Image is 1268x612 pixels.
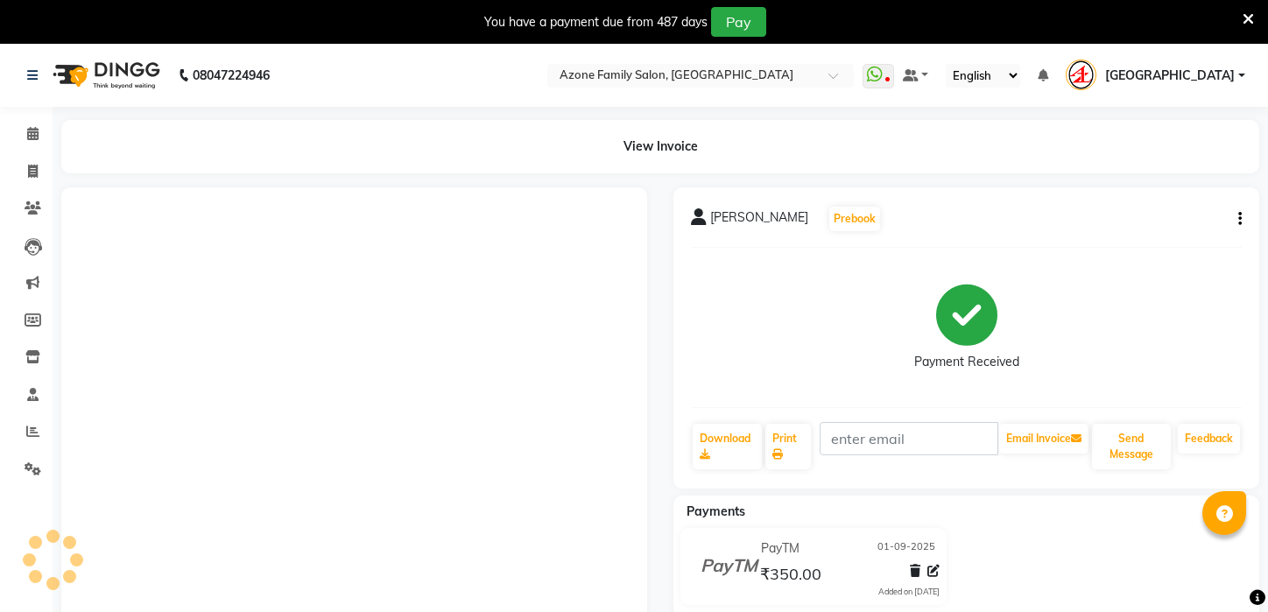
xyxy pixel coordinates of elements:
div: You have a payment due from 487 days [484,13,708,32]
img: logo [45,51,165,100]
img: kharagpur [1066,60,1096,90]
span: 01-09-2025 [877,539,935,558]
button: Pay [711,7,766,37]
b: 08047224946 [193,51,270,100]
a: Print [765,424,810,469]
span: PayTM [761,539,800,558]
button: Prebook [829,207,880,231]
div: Added on [DATE] [878,586,940,598]
a: Download [693,424,762,469]
div: Payment Received [914,353,1019,371]
span: ₹350.00 [760,564,821,588]
div: View Invoice [61,120,1259,173]
button: Send Message [1092,424,1171,469]
input: enter email [820,422,998,455]
span: [PERSON_NAME] [710,208,808,233]
span: [GEOGRAPHIC_DATA] [1105,67,1235,85]
iframe: chat widget [1194,542,1250,594]
button: Email Invoice [999,424,1088,454]
span: Payments [687,503,745,519]
a: Feedback [1178,424,1240,454]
